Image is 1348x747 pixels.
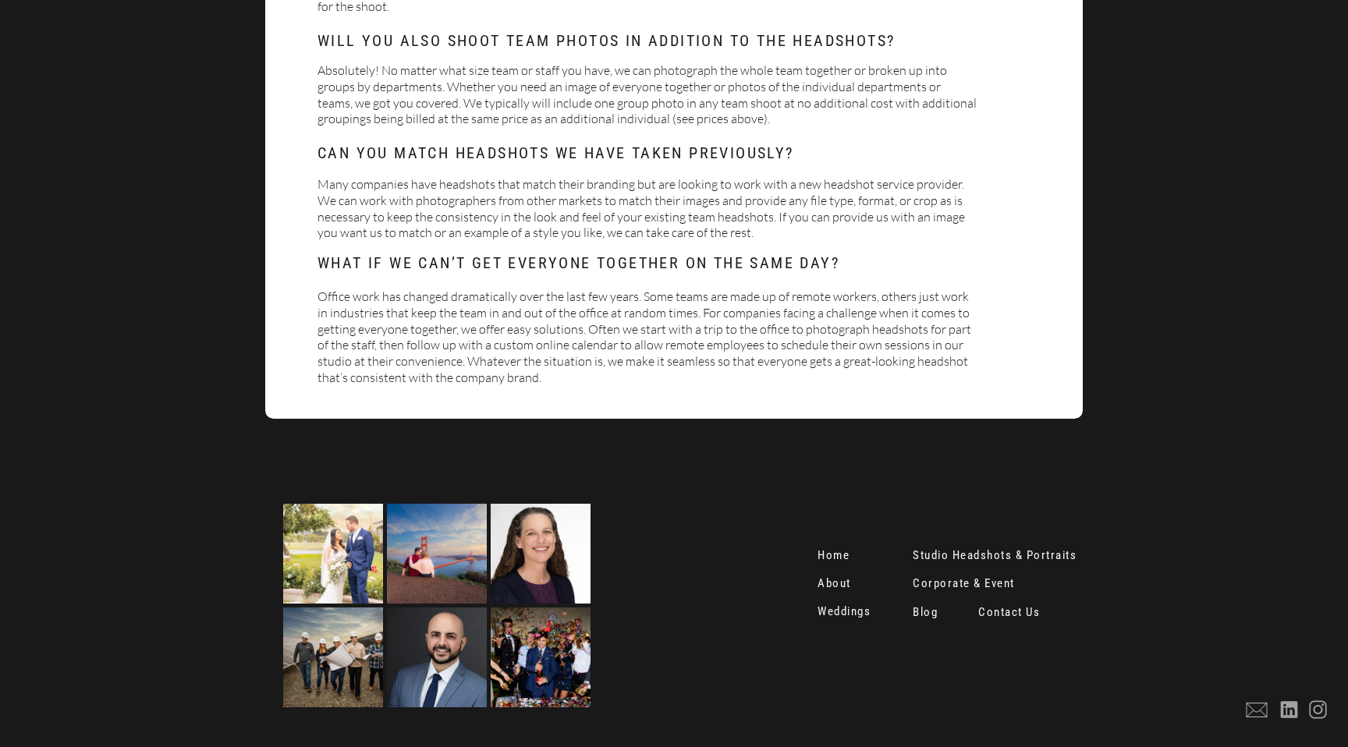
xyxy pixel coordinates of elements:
p: Absolutely! No matter what size team or staff you have, we can photograph the whole team together... [317,62,977,132]
a: Blog [913,606,978,621]
p: Many companies have headshots that match their branding but are looking to work with a new headsh... [317,176,977,246]
img: wedding sacramento photography studio photo [283,504,383,604]
a: Studio Headshots & Portraits [913,549,1094,565]
a: Weddings [818,605,874,621]
img: Sacramento Headshot White Background [491,504,591,604]
h2: What if we can’t get everyone together on the same day? [317,253,906,274]
a: Corporate & Event [913,577,1025,593]
p: Office work has changed dramatically over the last few years. Some teams are made up of remote wo... [317,289,977,392]
h2: Can you match headshots we have taken previously? [317,143,906,165]
a: Contact Us [978,606,1044,621]
img: Golden Gate Bridge Engagement Photo [387,504,487,604]
img: Sacramento Corporate Action Shot [283,607,383,707]
a: Home [818,549,856,565]
a: About [818,577,856,593]
img: sacramento event photographer celebration [491,607,591,707]
img: Professional Headshot Photograph Sacramento Studio [387,607,487,707]
h2: Will you also shoot team photos in addition to the headshots? [317,31,906,52]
